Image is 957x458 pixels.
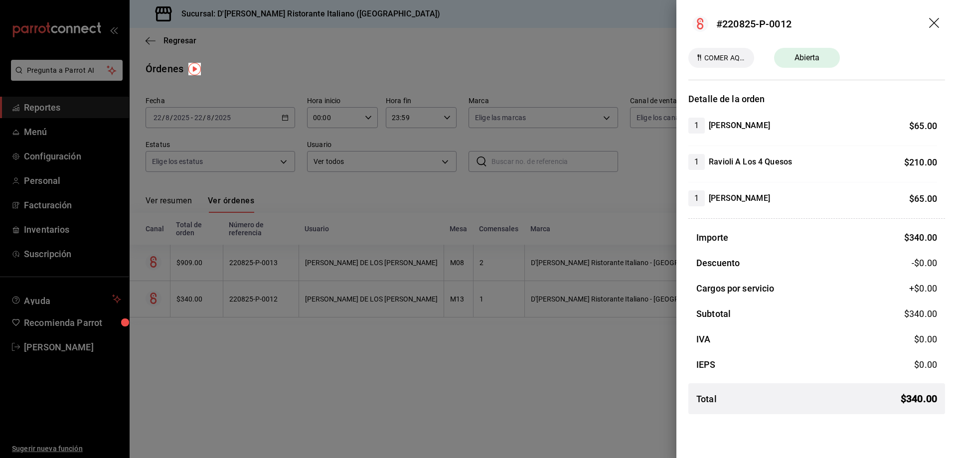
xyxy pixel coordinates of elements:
span: $ 210.00 [904,157,937,167]
h3: Cargos por servicio [696,282,775,295]
button: drag [929,18,941,30]
h3: Descuento [696,256,740,270]
h3: Subtotal [696,307,731,320]
span: +$ 0.00 [909,282,937,295]
span: 1 [688,192,705,204]
span: $ 65.00 [909,193,937,204]
span: 1 [688,156,705,168]
h4: [PERSON_NAME] [709,120,770,132]
h3: Importe [696,231,728,244]
span: Abierta [789,52,826,64]
span: $ 65.00 [909,121,937,131]
h3: IEPS [696,358,716,371]
div: #220825-P-0012 [716,16,792,31]
span: $ 0.00 [914,359,937,370]
h3: Total [696,392,717,406]
span: $ 340.00 [904,308,937,319]
span: COMER AQUÍ [700,53,750,63]
span: 1 [688,120,705,132]
span: $ 340.00 [901,391,937,406]
span: $ 0.00 [914,334,937,344]
span: -$0.00 [912,256,937,270]
span: $ 340.00 [904,232,937,243]
h4: [PERSON_NAME] [709,192,770,204]
h4: Ravioli A Los 4 Quesos [709,156,792,168]
h3: IVA [696,332,710,346]
h3: Detalle de la orden [688,92,945,106]
img: Tooltip marker [188,63,201,75]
